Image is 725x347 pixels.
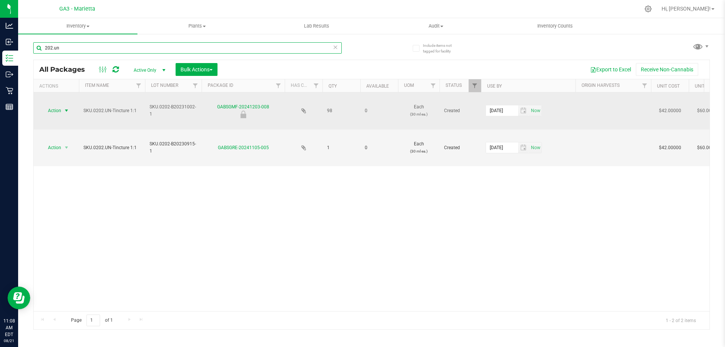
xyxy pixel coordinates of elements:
[327,144,356,151] span: 1
[3,338,15,344] p: 08/21
[62,142,71,153] span: select
[404,83,414,88] a: UOM
[529,142,541,153] span: select
[41,105,62,116] span: Action
[423,43,461,54] span: Include items not tagged for facility
[151,83,178,88] a: Lot Number
[660,315,702,326] span: 1 - 2 of 2 items
[294,23,339,29] span: Lab Results
[403,111,435,118] p: (30 ml ea.)
[518,142,529,153] span: select
[693,142,723,153] span: $60.00000
[366,83,389,89] a: Available
[33,42,342,54] input: Search Package ID, Item Name, SKU, Lot or Part Number...
[189,79,202,92] a: Filter
[6,22,13,29] inline-svg: Analytics
[133,79,145,92] a: Filter
[636,63,698,76] button: Receive Non-Cannabis
[329,83,337,89] a: Qty
[6,54,13,62] inline-svg: Inventory
[285,79,322,93] th: Has COA
[310,79,322,92] a: Filter
[208,83,233,88] a: Package ID
[150,140,197,155] span: SKU.0202-B20230915-1
[6,71,13,78] inline-svg: Outbound
[137,18,257,34] a: Plants
[469,79,481,92] a: Filter
[529,105,542,116] span: Set Current date
[657,83,680,89] a: Unit Cost
[39,83,76,89] div: Actions
[83,144,140,151] span: SKU.0202.UN-Tincture 1:1
[529,142,542,153] span: Set Current date
[333,42,338,52] span: Clear
[365,107,393,114] span: 0
[444,144,477,151] span: Created
[62,105,71,116] span: select
[138,23,256,29] span: Plants
[365,144,393,151] span: 0
[446,83,462,88] a: Status
[327,107,356,114] span: 98
[487,83,502,89] a: Use By
[150,103,197,118] span: SKU.0202-B20231002-1
[376,18,495,34] a: Audit
[693,105,723,116] span: $60.00000
[444,107,477,114] span: Created
[83,107,140,114] span: SKU.0202.UN-Tincture 1:1
[201,111,286,118] div: Newly Received
[65,315,119,326] span: Page of 1
[180,66,213,72] span: Bulk Actions
[59,6,95,12] span: GA3 - Marietta
[86,315,100,326] input: 1
[695,83,719,89] a: Unit Price
[18,18,137,34] a: Inventory
[272,79,285,92] a: Filter
[662,6,711,12] span: Hi, [PERSON_NAME]!
[585,63,636,76] button: Export to Excel
[639,79,651,92] a: Filter
[643,5,653,12] div: Manage settings
[6,38,13,46] inline-svg: Inbound
[3,318,15,338] p: 11:08 AM EDT
[403,148,435,155] p: (30 ml ea.)
[495,18,615,34] a: Inventory Counts
[85,83,109,88] a: Item Name
[518,105,529,116] span: select
[651,130,689,166] td: $42.00000
[176,63,217,76] button: Bulk Actions
[403,140,435,155] span: Each
[376,23,495,29] span: Audit
[257,18,376,34] a: Lab Results
[6,87,13,94] inline-svg: Retail
[651,93,689,130] td: $42.00000
[18,23,137,29] span: Inventory
[217,104,269,109] a: GABSGMF-20241203-008
[529,105,541,116] span: select
[6,103,13,111] inline-svg: Reports
[403,103,435,118] span: Each
[427,79,440,92] a: Filter
[39,65,93,74] span: All Packages
[41,142,62,153] span: Action
[218,145,269,150] a: GABSGRE-20241105-005
[582,83,620,88] a: Origin Harvests
[527,23,583,29] span: Inventory Counts
[8,287,30,309] iframe: Resource center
